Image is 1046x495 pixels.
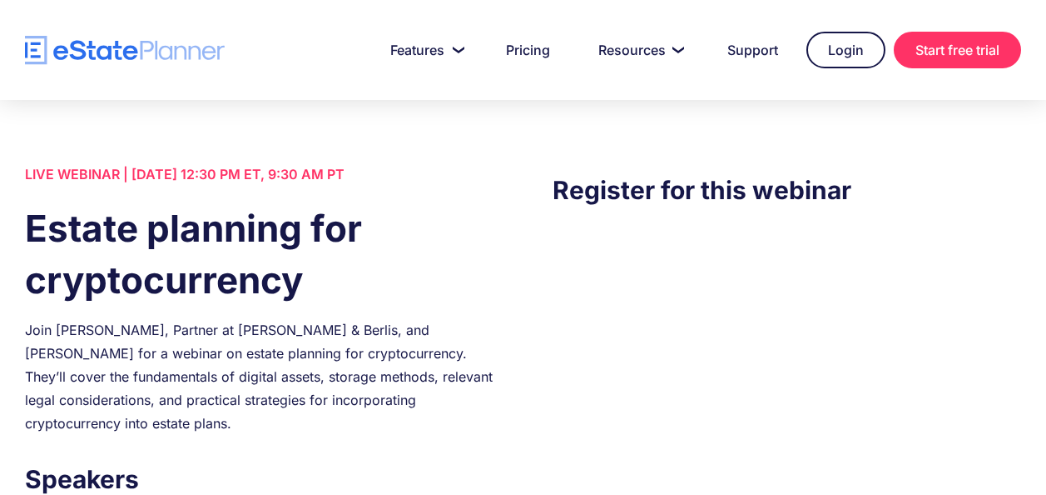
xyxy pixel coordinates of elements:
a: Resources [578,33,699,67]
div: LIVE WEBINAR | [DATE] 12:30 PM ET, 9:30 AM PT [25,162,493,186]
a: Pricing [486,33,570,67]
h3: Register for this webinar [553,171,1021,209]
iframe: Form 0 [553,242,1021,367]
a: Features [370,33,478,67]
a: home [25,36,225,65]
a: Start free trial [894,32,1021,68]
div: Join [PERSON_NAME], Partner at [PERSON_NAME] & Berlis, and [PERSON_NAME] for a webinar on estate ... [25,318,493,435]
a: Login [806,32,885,68]
a: Support [707,33,798,67]
h1: Estate planning for cryptocurrency [25,202,493,306]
